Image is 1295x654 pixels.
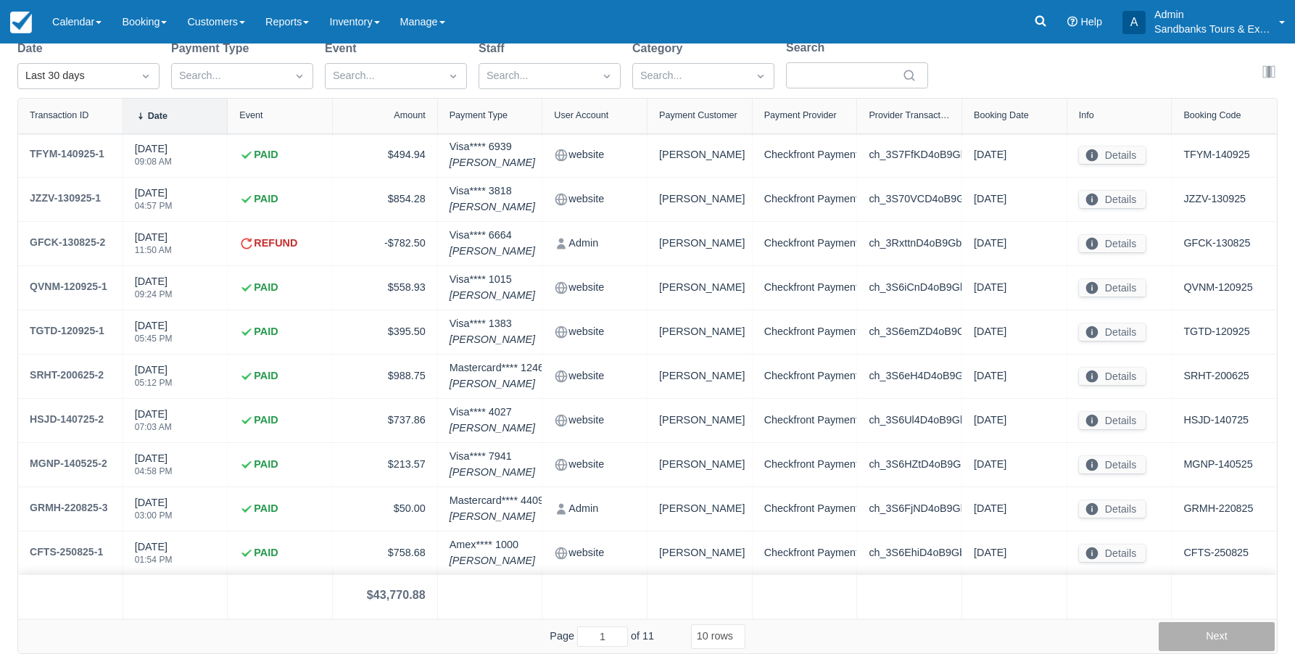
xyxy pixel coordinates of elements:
[30,410,104,428] div: HSJD-140725-2
[30,145,104,162] div: TFYM-140925-1
[974,110,1029,120] div: Booking Date
[135,378,173,387] div: 05:12 PM
[30,543,103,560] div: CFTS-250825-1
[344,366,426,386] div: $988.75
[764,322,845,342] div: Checkfront Payments
[554,189,635,210] div: website
[974,278,1055,298] div: [DATE]
[30,322,104,339] div: TGTD-120925-1
[764,366,845,386] div: Checkfront Payments
[135,555,173,564] div: 01:54 PM
[30,189,101,210] a: JZZV-130925-1
[30,189,101,207] div: JZZV-130925-1
[1183,324,1249,340] a: TGTD-120925
[659,145,740,165] div: [PERSON_NAME]
[344,145,426,165] div: $494.94
[764,233,845,254] div: Checkfront Payments
[869,189,950,210] div: ch_3S70VCD4oB9Gbrmp0sX11mYE
[1080,16,1102,28] span: Help
[1183,147,1249,163] a: TFYM-140925
[1183,236,1250,252] a: GFCK-130825
[1183,545,1249,561] a: CFTS-250825
[1079,368,1146,385] button: Details
[450,110,508,120] div: Payment Type
[1183,368,1249,384] a: SRHT-200625
[450,244,535,260] em: [PERSON_NAME]
[600,69,614,83] span: Dropdown icon
[450,332,535,348] em: [PERSON_NAME]
[1079,500,1146,518] button: Details
[30,278,107,295] div: QVNM-120925-1
[1067,17,1077,27] i: Help
[974,410,1055,431] div: [DATE]
[135,539,173,573] div: [DATE]
[135,511,173,520] div: 03:00 PM
[974,322,1055,342] div: [DATE]
[254,457,278,473] strong: PAID
[30,366,104,384] div: SRHT-200625-2
[869,366,950,386] div: ch_3S6eH4D4oB9Gbrmp2GwBVNXf
[1079,191,1146,208] button: Details
[25,68,125,84] div: Last 30 days
[554,322,635,342] div: website
[764,543,845,563] div: Checkfront Payments
[450,376,544,392] em: [PERSON_NAME]
[135,334,173,343] div: 05:45 PM
[148,111,167,121] div: Date
[30,455,107,475] a: MGNP-140525-2
[1154,7,1270,22] p: Admin
[344,322,426,342] div: $395.50
[344,233,426,254] div: -$782.50
[450,360,544,392] div: Mastercard **** 1246
[659,322,740,342] div: [PERSON_NAME]
[659,189,740,210] div: [PERSON_NAME]
[135,451,173,484] div: [DATE]
[135,230,172,263] div: [DATE]
[450,288,535,304] em: [PERSON_NAME]
[450,155,535,171] em: [PERSON_NAME]
[344,410,426,431] div: $737.86
[1183,413,1249,429] a: HSJD-140725
[30,233,105,254] a: GFCK-130825-2
[10,12,32,33] img: checkfront-main-nav-mini-logo.png
[254,368,278,384] strong: PAID
[1122,11,1146,34] div: A
[254,280,278,296] strong: PAID
[344,499,426,519] div: $50.00
[869,322,950,342] div: ch_3S6emZD4oB9Gbrmp0qrKODuC
[30,499,108,519] a: GRMH-220825-3
[450,421,535,436] em: [PERSON_NAME]
[554,410,635,431] div: website
[135,363,173,396] div: [DATE]
[135,318,173,352] div: [DATE]
[135,186,173,219] div: [DATE]
[974,366,1055,386] div: [DATE]
[479,40,510,57] label: Staff
[764,110,837,120] div: Payment Provider
[254,545,278,561] strong: PAID
[659,499,740,519] div: [PERSON_NAME]
[450,509,544,525] em: [PERSON_NAME]
[1079,412,1146,429] button: Details
[30,366,104,386] a: SRHT-200625-2
[30,233,105,251] div: GFCK-130825-2
[292,69,307,83] span: Dropdown icon
[869,278,950,298] div: ch_3S6iCnD4oB9Gbrmp1W8ks3B7
[974,455,1055,475] div: [DATE]
[869,543,950,563] div: ch_3S6EhiD4oB9Gbrmp0fARxr8T
[344,278,426,298] div: $558.93
[554,145,635,165] div: website
[659,233,740,254] div: [PERSON_NAME]
[17,40,49,57] label: Date
[869,499,950,519] div: ch_3S6FjND4oB9Gbrmp1aLNoGqc
[1079,279,1146,297] button: Details
[135,246,172,254] div: 11:50 AM
[450,493,544,524] div: Mastercard **** 4409
[450,553,535,569] em: [PERSON_NAME]
[135,274,173,307] div: [DATE]
[869,145,950,165] div: ch_3S7FfKD4oB9Gbrmp08etfdDv
[30,145,104,165] a: TFYM-140925-1
[764,189,845,210] div: Checkfront Payments
[30,543,103,563] a: CFTS-250825-1
[659,543,740,563] div: [PERSON_NAME]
